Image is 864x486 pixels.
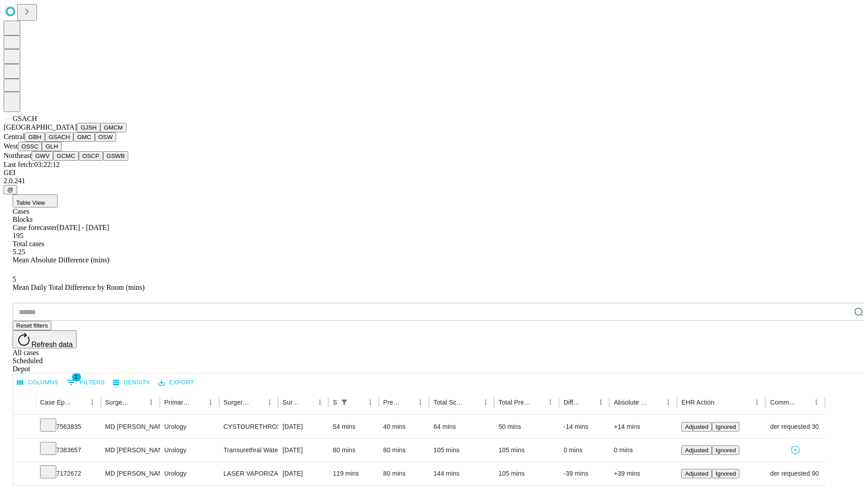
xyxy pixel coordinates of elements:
button: Sort [401,396,414,409]
button: Menu [364,396,377,409]
span: 195 [13,232,23,239]
button: Menu [314,396,326,409]
div: 80 mins [383,439,425,462]
button: OSW [95,132,117,142]
button: Ignored [712,422,739,432]
span: [DATE] - [DATE] [57,224,109,231]
span: Reset filters [16,322,48,329]
button: Sort [531,396,544,409]
div: Predicted In Room Duration [383,399,401,406]
span: Mean Absolute Difference (mins) [13,256,109,264]
div: Urology [164,415,214,438]
div: 105 mins [499,462,555,485]
button: Sort [715,396,728,409]
div: GEI [4,169,860,177]
button: Sort [301,396,314,409]
button: GWV [31,151,53,161]
span: Case forecaster [13,224,57,231]
div: MD [PERSON_NAME] R Md [105,415,155,438]
div: 7563835 [40,415,96,438]
button: Refresh data [13,330,76,348]
button: Reset filters [13,321,51,330]
button: Sort [351,396,364,409]
button: OSCP [79,151,103,161]
span: Refresh data [31,341,73,348]
button: Show filters [64,375,107,390]
span: Table View [16,199,45,206]
div: 50 mins [499,415,555,438]
div: 54 mins [333,415,374,438]
div: 80 mins [333,439,374,462]
div: 1 active filter [338,396,351,409]
div: MD [PERSON_NAME] R Md [105,439,155,462]
button: Table View [13,194,58,207]
div: 2.0.241 [4,177,860,185]
span: Ignored [715,423,736,430]
button: Adjusted [681,445,712,455]
button: Menu [145,396,157,409]
div: Surgery Name [224,399,250,406]
button: Adjusted [681,422,712,432]
span: @ [7,186,13,193]
div: 7383657 [40,439,96,462]
div: Total Predicted Duration [499,399,531,406]
span: Central [4,133,25,140]
div: [DATE] [283,415,324,438]
div: provider requested 30 mins [770,415,820,438]
button: GJSH [77,123,100,132]
button: GBH [25,132,45,142]
div: 119 mins [333,462,374,485]
div: Absolute Difference [614,399,648,406]
div: 0 mins [614,439,672,462]
button: Sort [192,396,204,409]
div: Scheduled In Room Duration [333,399,337,406]
button: Menu [86,396,99,409]
span: 1 [72,373,81,382]
span: Adjusted [685,447,708,454]
button: Expand [18,419,31,435]
button: GMC [73,132,94,142]
div: EHR Action [681,399,714,406]
div: 7172672 [40,462,96,485]
button: Show filters [338,396,351,409]
button: Menu [479,396,492,409]
button: Menu [544,396,557,409]
span: GSACH [13,115,37,122]
span: Adjusted [685,470,708,477]
div: Surgery Date [283,399,300,406]
button: GSWB [103,151,129,161]
div: 40 mins [383,415,425,438]
span: 5 [13,275,16,283]
div: -14 mins [563,415,605,438]
button: GCMC [53,151,79,161]
span: Ignored [715,447,736,454]
div: Surgeon Name [105,399,131,406]
span: 5.25 [13,248,25,256]
button: Ignored [712,445,739,455]
div: MD [PERSON_NAME] R Md [105,462,155,485]
div: Urology [164,439,214,462]
button: Ignored [712,469,739,478]
div: -39 mins [563,462,605,485]
button: Menu [810,396,823,409]
div: CYSTOURETHROSCOPY WITH INSERTION URETERAL [MEDICAL_DATA] [224,415,274,438]
button: Menu [662,396,675,409]
button: Density [111,376,153,390]
div: [DATE] [283,462,324,485]
div: +14 mins [614,415,672,438]
button: OSSC [18,142,42,151]
button: Sort [73,396,86,409]
div: provider requested 90 mins [770,462,820,485]
button: Menu [263,396,276,409]
button: Select columns [15,376,61,390]
button: Menu [751,396,763,409]
button: GMCM [100,123,126,132]
span: provider requested 30 mins [756,415,834,438]
button: Menu [594,396,607,409]
div: LASER VAPORIZATION [MEDICAL_DATA] [224,462,274,485]
button: Sort [467,396,479,409]
button: Adjusted [681,469,712,478]
div: 144 mins [433,462,490,485]
button: Expand [18,443,31,459]
span: Northeast [4,152,31,159]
